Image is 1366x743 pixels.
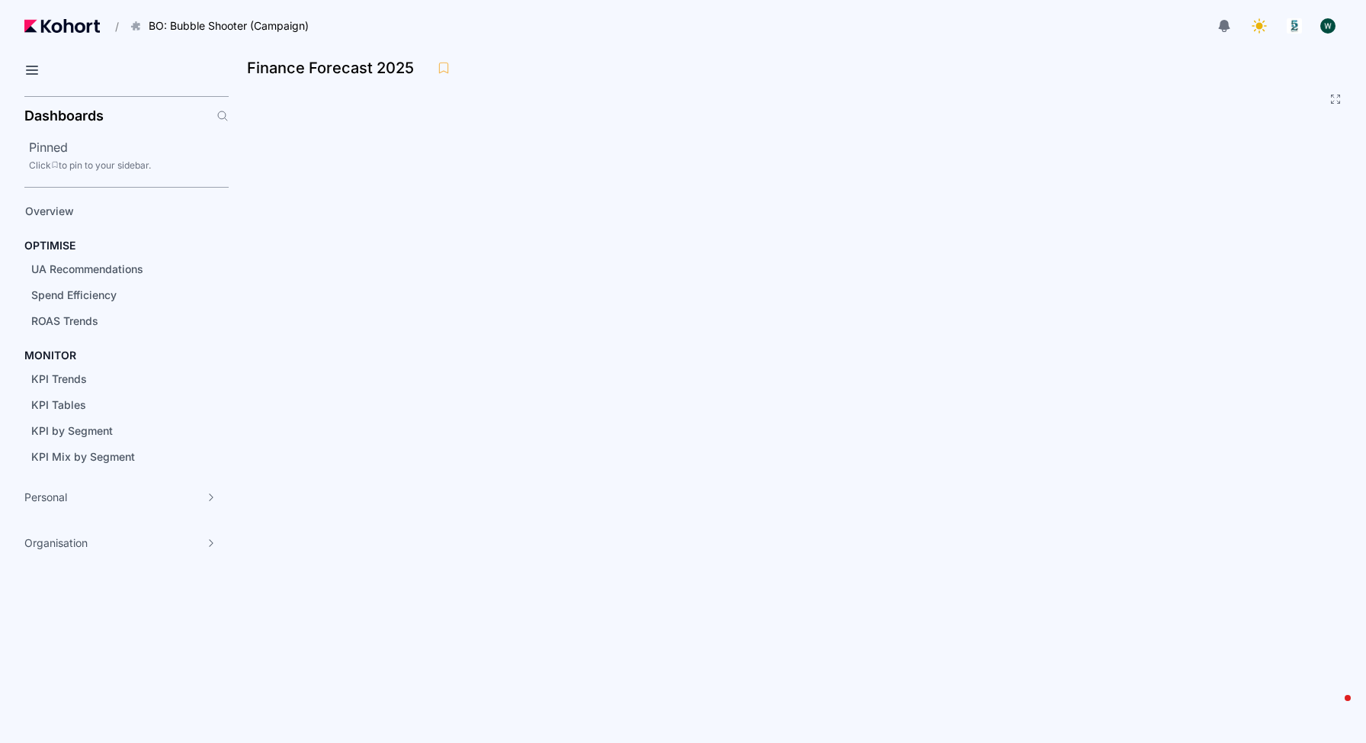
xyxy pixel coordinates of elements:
h4: OPTIMISE [24,238,75,253]
span: / [103,18,119,34]
span: KPI by Segment [31,424,113,437]
div: Click to pin to your sidebar. [29,159,229,172]
span: KPI Tables [31,398,86,411]
a: Spend Efficiency [26,284,203,307]
span: ROAS Trends [31,314,98,327]
span: BO: Bubble Shooter (Campaign) [149,18,309,34]
h3: Finance Forecast 2025 [247,60,423,76]
span: KPI Mix by Segment [31,450,135,463]
a: UA Recommendations [26,258,203,281]
iframe: Intercom live chat [1314,691,1351,728]
a: KPI Mix by Segment [26,445,203,468]
button: BO: Bubble Shooter (Campaign) [122,13,325,39]
span: UA Recommendations [31,262,143,275]
span: Spend Efficiency [31,288,117,301]
h2: Pinned [29,138,229,156]
span: Overview [25,204,74,217]
span: Organisation [24,536,88,551]
span: KPI Trends [31,372,87,385]
a: KPI Trends [26,368,203,391]
img: Kohort logo [24,19,100,33]
a: KPI Tables [26,394,203,417]
a: ROAS Trends [26,310,203,333]
img: logo_logo_images_1_20240607072359498299_20240828135028712857.jpeg [1287,18,1302,34]
h2: Dashboards [24,109,104,123]
a: Overview [20,200,203,223]
span: Personal [24,490,67,505]
button: Fullscreen [1329,93,1342,105]
a: KPI by Segment [26,420,203,442]
h4: MONITOR [24,348,76,363]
